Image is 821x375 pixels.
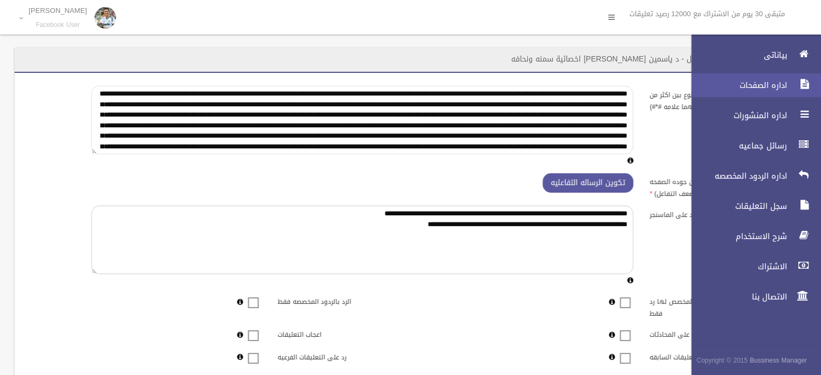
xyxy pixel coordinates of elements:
[682,285,821,309] a: الاتصال بنا
[641,206,765,221] label: رساله الرد على الماسنجر
[641,326,765,341] label: الرد على المحادثات
[641,293,765,320] label: الرد على المنشورات المخصص لها رد فقط
[498,49,772,70] header: اداره الصفحات / تعديل - د ياسمين [PERSON_NAME] اخصائية سمنه ونحافه
[682,255,821,278] a: الاشتراك
[29,21,87,29] small: Facebook User
[696,354,748,366] span: Copyright © 2015
[269,326,393,341] label: اعجاب التعليقات
[682,80,790,91] span: اداره الصفحات
[682,201,790,212] span: سجل التعليقات
[641,348,765,363] label: الرد على التعليقات السابقه
[682,261,790,272] span: الاشتراك
[682,50,790,60] span: بياناتى
[682,164,821,188] a: اداره الردود المخصصه
[641,173,765,200] label: رساله v (افضل لتحسين جوده الصفحه وتجنب حظر ضعف التفاعل)
[682,194,821,218] a: سجل التعليقات
[542,173,633,193] button: تكوين الرساله التفاعليه
[269,293,393,308] label: الرد بالردود المخصصه فقط
[682,104,821,127] a: اداره المنشورات
[682,43,821,67] a: بياناتى
[682,73,821,97] a: اداره الصفحات
[682,110,790,121] span: اداره المنشورات
[29,6,87,15] p: [PERSON_NAME]
[269,348,393,363] label: رد على التعليقات الفرعيه
[682,140,790,151] span: رسائل جماعيه
[641,86,765,113] label: الرد على التعليق (للتنوع بين اكثر من رد ضع بينهما علامه #*#)
[682,171,790,181] span: اداره الردود المخصصه
[682,231,790,242] span: شرح الاستخدام
[682,291,790,302] span: الاتصال بنا
[682,224,821,248] a: شرح الاستخدام
[750,354,807,366] strong: Bussiness Manager
[682,134,821,158] a: رسائل جماعيه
